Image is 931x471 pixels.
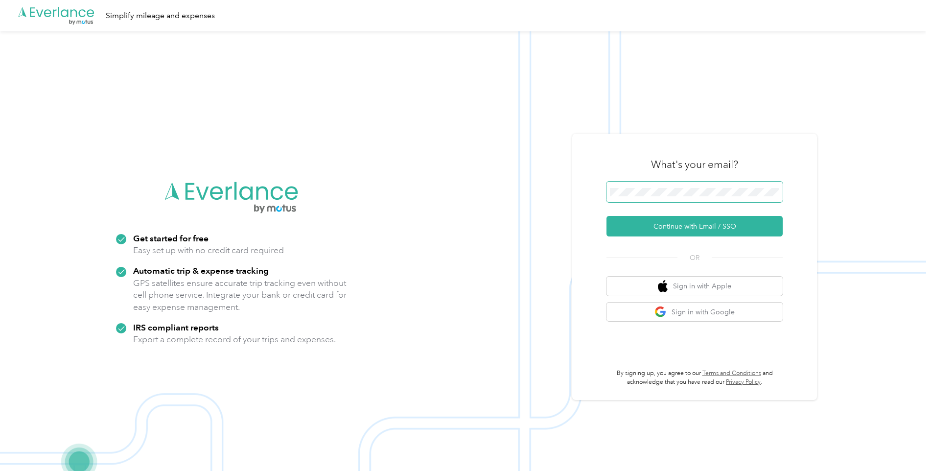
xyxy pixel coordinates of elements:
[606,216,783,236] button: Continue with Email / SSO
[606,303,783,322] button: google logoSign in with Google
[606,369,783,386] p: By signing up, you agree to our and acknowledge that you have read our .
[651,158,738,171] h3: What's your email?
[726,378,761,386] a: Privacy Policy
[606,277,783,296] button: apple logoSign in with Apple
[106,10,215,22] div: Simplify mileage and expenses
[133,333,336,346] p: Export a complete record of your trips and expenses.
[133,265,269,276] strong: Automatic trip & expense tracking
[133,277,347,313] p: GPS satellites ensure accurate trip tracking even without cell phone service. Integrate your bank...
[677,253,712,263] span: OR
[654,306,667,318] img: google logo
[658,280,668,292] img: apple logo
[133,244,284,257] p: Easy set up with no credit card required
[133,233,209,243] strong: Get started for free
[133,322,219,332] strong: IRS compliant reports
[702,370,761,377] a: Terms and Conditions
